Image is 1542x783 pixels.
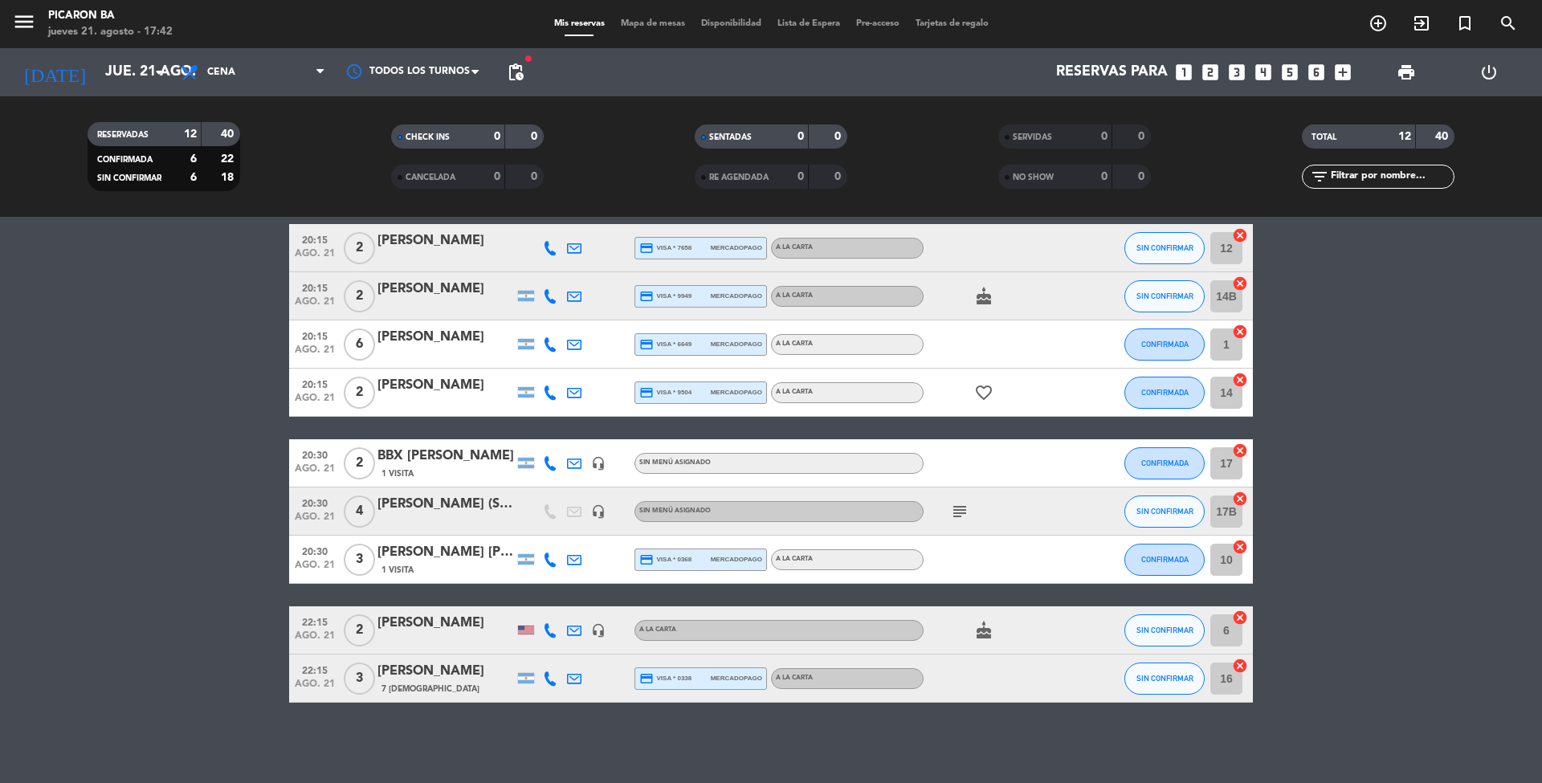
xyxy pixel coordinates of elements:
span: A LA CARTA [776,341,813,347]
button: CONFIRMADA [1124,447,1205,479]
span: Tarjetas de regalo [908,19,997,28]
span: RESERVADAS [97,131,149,139]
span: 20:15 [295,278,335,296]
div: BBX [PERSON_NAME] [377,446,514,467]
span: visa * 0338 [639,671,691,686]
i: cancel [1232,227,1248,243]
div: [PERSON_NAME] (Socio) [377,494,514,515]
span: SIN CONFIRMAR [1136,507,1193,516]
i: add_box [1332,62,1353,83]
span: mercadopago [711,339,762,349]
i: cake [974,621,993,640]
i: credit_card [639,385,654,400]
i: menu [12,10,36,34]
span: ago. 21 [295,345,335,363]
strong: 0 [531,171,541,182]
i: exit_to_app [1412,14,1431,33]
span: ago. 21 [295,296,335,315]
span: print [1397,63,1416,82]
span: RE AGENDADA [709,173,769,181]
span: SIN CONFIRMAR [1136,674,1193,683]
span: 2 [344,280,375,312]
strong: 6 [190,172,197,183]
span: CONFIRMADA [1141,340,1189,349]
div: jueves 21. agosto - 17:42 [48,24,173,40]
i: looks_6 [1306,62,1327,83]
span: A LA CARTA [776,389,813,395]
i: cancel [1232,275,1248,292]
span: A LA CARTA [776,292,813,299]
i: subject [950,502,969,521]
span: pending_actions [506,63,525,82]
button: CONFIRMADA [1124,544,1205,576]
i: cancel [1232,324,1248,340]
i: credit_card [639,671,654,686]
span: ago. 21 [295,463,335,482]
span: SIN CONFIRMAR [97,174,161,182]
span: CONFIRMADA [97,156,153,164]
span: Disponibilidad [693,19,769,28]
i: favorite_border [974,383,993,402]
button: SIN CONFIRMAR [1124,663,1205,695]
span: mercadopago [711,554,762,565]
span: CONFIRMADA [1141,555,1189,564]
i: credit_card [639,289,654,304]
span: Mis reservas [546,19,613,28]
strong: 12 [1398,131,1411,142]
i: credit_card [639,337,654,352]
span: CHECK INS [406,133,450,141]
span: SIN CONFIRMAR [1136,292,1193,300]
div: [PERSON_NAME] [377,327,514,348]
span: Sin menú asignado [639,508,711,514]
i: headset_mic [591,623,606,638]
i: cancel [1232,372,1248,388]
span: A LA CARTA [776,556,813,562]
span: 4 [344,495,375,528]
span: 20:30 [295,445,335,463]
i: add_circle_outline [1369,14,1388,33]
span: visa * 9949 [639,289,691,304]
input: Filtrar por nombre... [1329,168,1454,186]
button: CONFIRMADA [1124,377,1205,409]
strong: 0 [1101,131,1108,142]
strong: 0 [494,171,500,182]
span: fiber_manual_record [524,54,533,63]
i: cancel [1232,539,1248,555]
span: 6 [344,328,375,361]
i: looks_one [1173,62,1194,83]
span: A LA CARTA [639,626,676,633]
span: ago. 21 [295,512,335,530]
div: [PERSON_NAME] [377,613,514,634]
button: SIN CONFIRMAR [1124,280,1205,312]
span: TOTAL [1312,133,1336,141]
i: cancel [1232,610,1248,626]
div: [PERSON_NAME] [377,375,514,396]
span: CONFIRMADA [1141,388,1189,397]
span: 2 [344,614,375,646]
button: SIN CONFIRMAR [1124,614,1205,646]
span: visa * 0368 [639,553,691,567]
strong: 40 [1435,131,1451,142]
span: 22:15 [295,612,335,630]
span: ago. 21 [295,248,335,267]
button: menu [12,10,36,39]
i: turned_in_not [1455,14,1475,33]
strong: 0 [834,131,844,142]
i: looks_two [1200,62,1221,83]
button: CONFIRMADA [1124,328,1205,361]
i: credit_card [639,241,654,255]
i: cancel [1232,442,1248,459]
span: 3 [344,663,375,695]
span: Pre-acceso [848,19,908,28]
div: Picaron BA [48,8,173,24]
span: visa * 9504 [639,385,691,400]
div: LOG OUT [1447,48,1530,96]
div: [PERSON_NAME] [377,230,514,251]
i: headset_mic [591,456,606,471]
i: looks_5 [1279,62,1300,83]
span: Cena [207,67,235,78]
i: power_settings_new [1479,63,1499,82]
span: SENTADAS [709,133,752,141]
span: 20:15 [295,374,335,393]
span: NO SHOW [1013,173,1054,181]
